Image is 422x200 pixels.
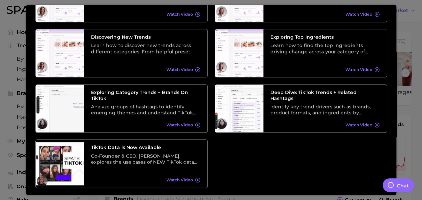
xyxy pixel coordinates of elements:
[91,153,200,165] div: Co-Founder & CEO, [PERSON_NAME], explores the use cases of NEW TikTok data and its relationship w...
[166,67,193,72] span: Watch Video
[215,29,387,77] a: Exploring Top IngredientsLearn how to find the top ingredients driving change across your categor...
[215,84,387,132] a: Deep Dive: TikTok Trends + Related HashtagsIdentify key trend drivers such as brands, product for...
[270,89,380,101] h3: Deep Dive: TikTok Trends + Related Hashtags
[91,42,200,54] div: Learn how to discover new trends across different categories. From helpful preset filters to diff...
[345,12,372,17] span: Watch Video
[166,177,193,182] span: Watch Video
[270,103,380,115] div: Identify key trend drivers such as brands, product formats, and ingredients by leveraging a categ...
[35,29,208,77] a: Discovering New TrendsLearn how to discover new trends across different categories. From helpful ...
[91,103,200,115] div: Analyze groups of hashtags to identify emerging themes and understand TikTok trends at a higher l...
[166,122,193,127] span: Watch Video
[345,122,372,127] span: Watch Video
[270,34,380,40] h3: Exploring Top Ingredients
[35,139,208,188] a: TikTok data is now availableCo-Founder & CEO, [PERSON_NAME], explores the use cases of NEW TikTok...
[270,42,380,54] div: Learn how to find the top ingredients driving change across your category of choice. From broad c...
[91,34,200,40] h3: Discovering New Trends
[35,84,208,132] a: Exploring Category Trends + Brands on TikTokAnalyze groups of hashtags to identify emerging theme...
[166,12,193,17] span: Watch Video
[345,67,372,72] span: Watch Video
[91,89,200,101] h3: Exploring Category Trends + Brands on TikTok
[91,144,200,150] h3: TikTok data is now available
